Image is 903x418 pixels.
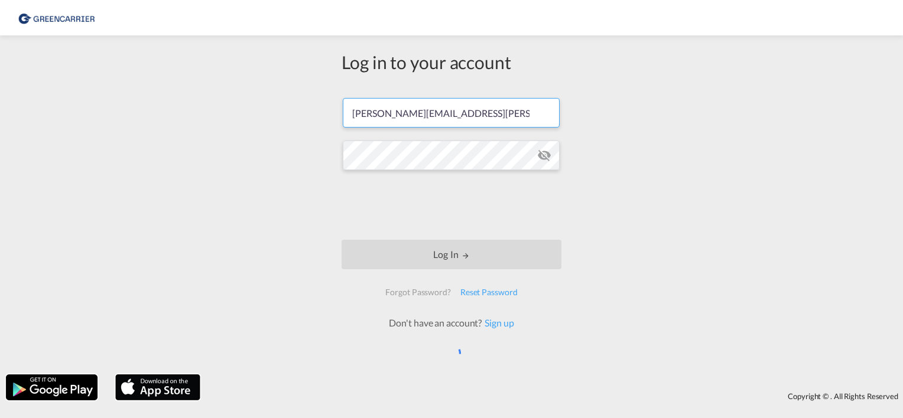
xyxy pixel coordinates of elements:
[342,240,561,269] button: LOGIN
[114,373,202,401] img: apple.png
[456,282,522,303] div: Reset Password
[18,5,98,31] img: 1378a7308afe11ef83610d9e779c6b34.png
[482,317,514,328] a: Sign up
[206,386,903,406] div: Copyright © . All Rights Reserved
[376,316,527,329] div: Don't have an account?
[343,98,560,128] input: Enter email/phone number
[381,282,455,303] div: Forgot Password?
[5,373,99,401] img: google.png
[362,182,541,228] iframe: reCAPTCHA
[537,148,551,162] md-icon: icon-eye-off
[342,50,561,74] div: Log in to your account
